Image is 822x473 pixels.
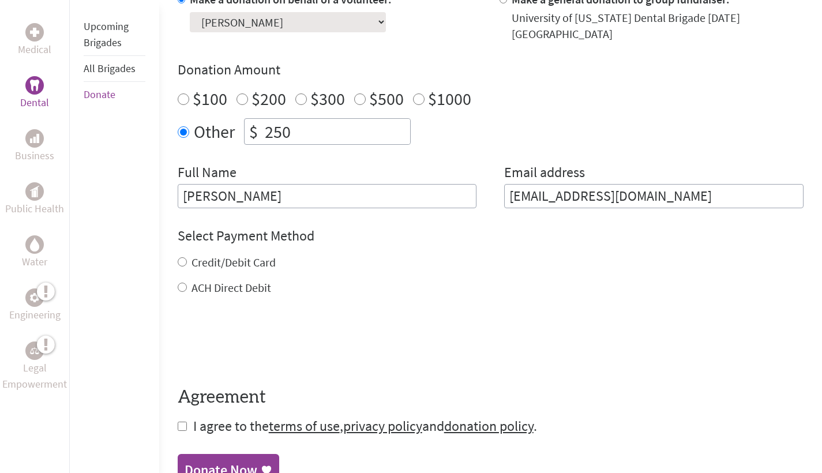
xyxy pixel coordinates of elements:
iframe: reCAPTCHA [178,319,353,364]
p: Business [15,148,54,164]
a: WaterWater [22,235,47,270]
img: Water [30,238,39,251]
label: $100 [193,88,227,110]
img: Dental [30,80,39,91]
a: Legal EmpowermentLegal Empowerment [2,341,67,392]
label: ACH Direct Debit [192,280,271,295]
a: All Brigades [84,62,136,75]
label: $300 [310,88,345,110]
label: $500 [369,88,404,110]
li: Upcoming Brigades [84,14,145,56]
p: Medical [18,42,51,58]
div: Water [25,235,44,254]
img: Medical [30,28,39,37]
a: EngineeringEngineering [9,288,61,323]
img: Public Health [30,186,39,197]
a: Public HealthPublic Health [5,182,64,217]
a: Upcoming Brigades [84,20,129,49]
a: MedicalMedical [18,23,51,58]
div: University of [US_STATE] Dental Brigade [DATE] [GEOGRAPHIC_DATA] [512,10,804,42]
p: Engineering [9,307,61,323]
label: Credit/Debit Card [192,255,276,269]
a: DentalDental [20,76,49,111]
a: Donate [84,88,115,101]
label: Email address [504,163,585,184]
label: Other [194,118,235,145]
img: Legal Empowerment [30,347,39,354]
div: Engineering [25,288,44,307]
input: Enter Amount [262,119,410,144]
input: Your Email [504,184,804,208]
p: Public Health [5,201,64,217]
div: Medical [25,23,44,42]
a: privacy policy [343,417,422,435]
p: Legal Empowerment [2,360,67,392]
a: terms of use [269,417,340,435]
img: Business [30,134,39,143]
a: donation policy [444,417,534,435]
div: Dental [25,76,44,95]
div: $ [245,119,262,144]
input: Enter Full Name [178,184,477,208]
label: $200 [252,88,286,110]
label: Full Name [178,163,237,184]
h4: Select Payment Method [178,227,804,245]
li: All Brigades [84,56,145,82]
div: Business [25,129,44,148]
h4: Agreement [178,387,804,408]
div: Legal Empowerment [25,341,44,360]
div: Public Health [25,182,44,201]
li: Donate [84,82,145,107]
span: I agree to the , and . [193,417,537,435]
h4: Donation Amount [178,61,804,79]
p: Dental [20,95,49,111]
a: BusinessBusiness [15,129,54,164]
img: Engineering [30,293,39,302]
label: $1000 [428,88,471,110]
p: Water [22,254,47,270]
